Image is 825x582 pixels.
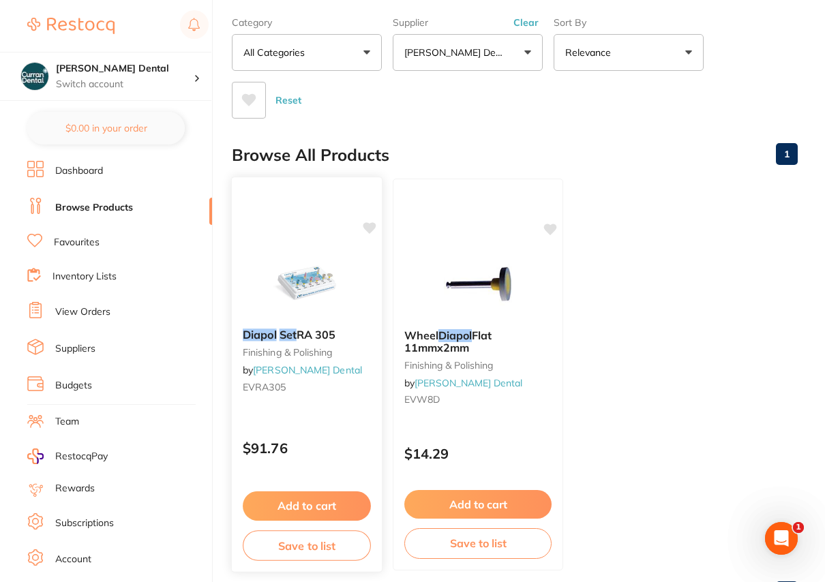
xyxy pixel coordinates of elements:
[554,16,704,29] label: Sort By
[55,553,91,566] a: Account
[55,482,95,495] a: Rewards
[243,364,362,376] span: by
[55,379,92,393] a: Budgets
[56,78,194,91] p: Switch account
[55,164,103,178] a: Dashboard
[27,112,185,144] button: $0.00 in your order
[243,46,310,59] p: All Categories
[27,448,44,464] img: RestocqPay
[280,328,297,341] em: Set
[565,46,616,59] p: Relevance
[262,249,351,318] img: Diapol Set RA 305
[404,328,438,342] span: Wheel
[55,342,95,356] a: Suppliers
[232,34,382,71] button: All Categories
[393,34,543,71] button: [PERSON_NAME] Dental
[404,446,552,461] p: $14.29
[27,10,115,42] a: Restocq Logo
[404,490,552,519] button: Add to cart
[55,415,79,429] a: Team
[54,236,100,249] a: Favourites
[21,63,48,90] img: Curran Dental
[776,140,798,168] a: 1
[52,270,117,284] a: Inventory Lists
[297,328,336,341] span: RA 305
[243,530,371,561] button: Save to list
[404,360,552,371] small: finishing & polishing
[438,328,472,342] em: Diapol
[232,146,389,165] h2: Browse All Products
[56,62,194,76] h4: Curran Dental
[253,364,362,376] a: [PERSON_NAME] Dental
[27,448,108,464] a: RestocqPay
[271,82,305,119] button: Reset
[434,250,522,318] img: Wheel Diapol Flat 11mmx2mm
[243,328,276,341] em: Diapol
[404,377,522,389] span: by
[404,328,492,354] span: Flat 11mmx2mm
[243,440,371,456] p: $91.76
[793,522,804,533] span: 1
[55,201,133,215] a: Browse Products
[554,34,704,71] button: Relevance
[243,347,371,358] small: finishing & polishing
[415,377,522,389] a: [PERSON_NAME] Dental
[404,528,552,558] button: Save to list
[243,328,371,341] b: Diapol Set RA 305
[404,329,552,354] b: Wheel Diapol Flat 11mmx2mm
[765,522,798,555] iframe: Intercom live chat
[243,491,371,521] button: Add to cart
[55,517,114,530] a: Subscriptions
[243,381,286,393] span: EVRA305
[55,450,108,463] span: RestocqPay
[404,46,508,59] p: [PERSON_NAME] Dental
[509,16,543,29] button: Clear
[55,305,110,319] a: View Orders
[404,393,440,405] span: EVW8D
[393,16,543,29] label: Supplier
[27,18,115,34] img: Restocq Logo
[232,16,382,29] label: Category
